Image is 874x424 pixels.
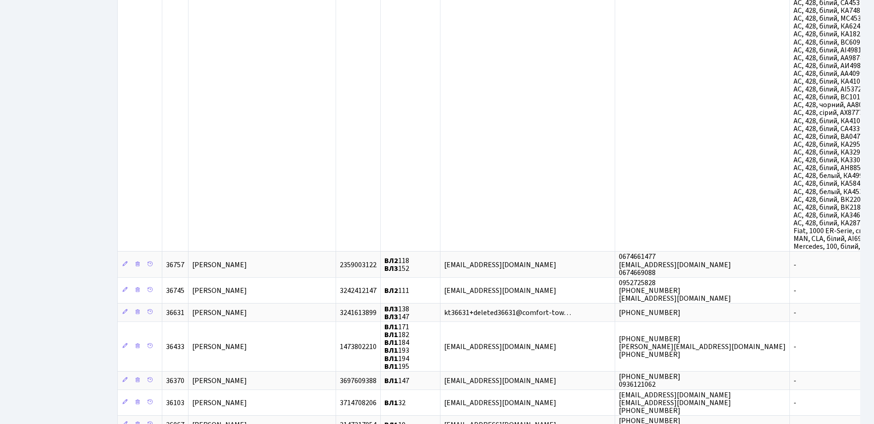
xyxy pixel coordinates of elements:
[384,286,398,296] b: ВЛ2
[619,334,786,360] span: [PHONE_NUMBER] [PERSON_NAME][EMAIL_ADDRESS][DOMAIN_NAME] [PHONE_NUMBER]
[444,342,556,352] span: [EMAIL_ADDRESS][DOMAIN_NAME]
[384,322,409,372] span: 171 182 184 193 194 195
[384,398,398,408] b: ВЛ1
[384,376,398,386] b: ВЛ1
[340,342,377,352] span: 1473802210
[794,308,796,318] span: -
[166,260,184,270] span: 36757
[340,376,377,386] span: 3697609388
[384,338,398,348] b: ВЛ1
[619,372,680,390] span: [PHONE_NUMBER] 0936121062
[166,398,184,408] span: 36103
[166,376,184,386] span: 36370
[384,304,398,314] b: ВЛ3
[384,256,398,266] b: ВЛ2
[384,346,398,356] b: ВЛ1
[384,330,398,340] b: ВЛ1
[166,286,184,296] span: 36745
[794,342,796,352] span: -
[340,308,377,318] span: 3241613899
[192,286,247,296] span: [PERSON_NAME]
[340,260,377,270] span: 2359003122
[384,322,398,332] b: ВЛ1
[444,260,556,270] span: [EMAIL_ADDRESS][DOMAIN_NAME]
[384,361,398,372] b: ВЛ1
[384,376,409,386] span: 147
[794,286,796,296] span: -
[384,304,409,322] span: 138 147
[166,342,184,352] span: 36433
[340,286,377,296] span: 3242412147
[384,264,398,274] b: ВЛ3
[192,260,247,270] span: [PERSON_NAME]
[444,308,571,318] span: kt36631+deleted36631@comfort-tow…
[444,376,556,386] span: [EMAIL_ADDRESS][DOMAIN_NAME]
[192,308,247,318] span: [PERSON_NAME]
[384,312,398,322] b: ВЛ3
[619,278,731,304] span: 0952725828 [PHONE_NUMBER] [EMAIL_ADDRESS][DOMAIN_NAME]
[794,398,796,408] span: -
[384,256,409,274] span: 118 152
[384,398,406,408] span: 32
[192,398,247,408] span: [PERSON_NAME]
[340,398,377,408] span: 3714708206
[192,342,247,352] span: [PERSON_NAME]
[384,286,409,296] span: 111
[192,376,247,386] span: [PERSON_NAME]
[444,398,556,408] span: [EMAIL_ADDRESS][DOMAIN_NAME]
[794,260,796,270] span: -
[444,286,556,296] span: [EMAIL_ADDRESS][DOMAIN_NAME]
[619,252,731,278] span: 0674661477 [EMAIL_ADDRESS][DOMAIN_NAME] 0674669088
[166,308,184,318] span: 36631
[619,308,680,318] span: [PHONE_NUMBER]
[794,376,796,386] span: -
[384,354,398,364] b: ВЛ1
[619,390,731,416] span: [EMAIL_ADDRESS][DOMAIN_NAME] [EMAIL_ADDRESS][DOMAIN_NAME] [PHONE_NUMBER]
